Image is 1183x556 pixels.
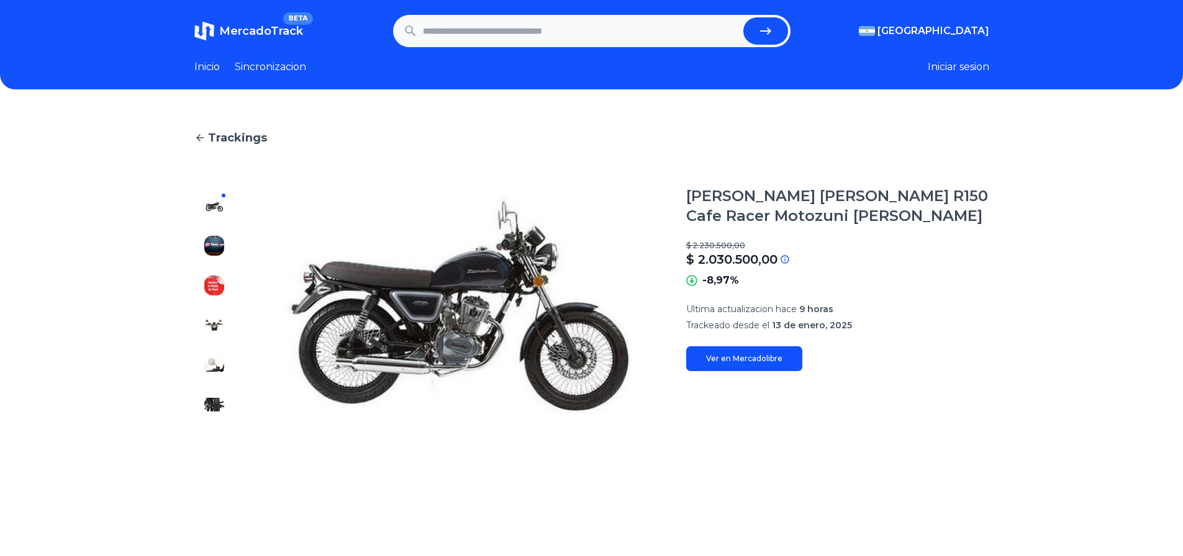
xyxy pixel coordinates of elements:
[928,60,989,74] button: Iniciar sesion
[235,60,306,74] a: Sincronizacion
[702,273,739,288] p: -8,97%
[208,129,267,146] span: Trackings
[686,303,797,315] span: Ultima actualizacion hace
[194,21,214,41] img: MercadoTrack
[686,186,989,226] h1: [PERSON_NAME] [PERSON_NAME] R150 Cafe Racer Motozuni [PERSON_NAME]
[194,129,989,146] a: Trackings
[859,26,875,36] img: Argentina
[859,24,989,38] button: [GEOGRAPHIC_DATA]
[877,24,989,38] span: [GEOGRAPHIC_DATA]
[204,395,224,415] img: Zanella Ceccato R150 Cafe Racer Motozuni Avellaneda
[686,241,989,251] p: $ 2.230.500,00
[204,276,224,295] img: Zanella Ceccato R150 Cafe Racer Motozuni Avellaneda
[204,236,224,256] img: Zanella Ceccato R150 Cafe Racer Motozuni Avellaneda
[194,60,220,74] a: Inicio
[772,320,852,331] span: 13 de enero, 2025
[204,355,224,375] img: Zanella Ceccato R150 Cafe Racer Motozuni Avellaneda
[686,251,777,268] p: $ 2.030.500,00
[259,186,661,424] img: Zanella Ceccato R150 Cafe Racer Motozuni Avellaneda
[204,315,224,335] img: Zanella Ceccato R150 Cafe Racer Motozuni Avellaneda
[686,346,802,371] a: Ver en Mercadolibre
[799,303,833,315] span: 9 horas
[219,24,303,38] span: MercadoTrack
[283,12,312,25] span: BETA
[194,21,303,41] a: MercadoTrackBETA
[686,320,769,331] span: Trackeado desde el
[204,196,224,216] img: Zanella Ceccato R150 Cafe Racer Motozuni Avellaneda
